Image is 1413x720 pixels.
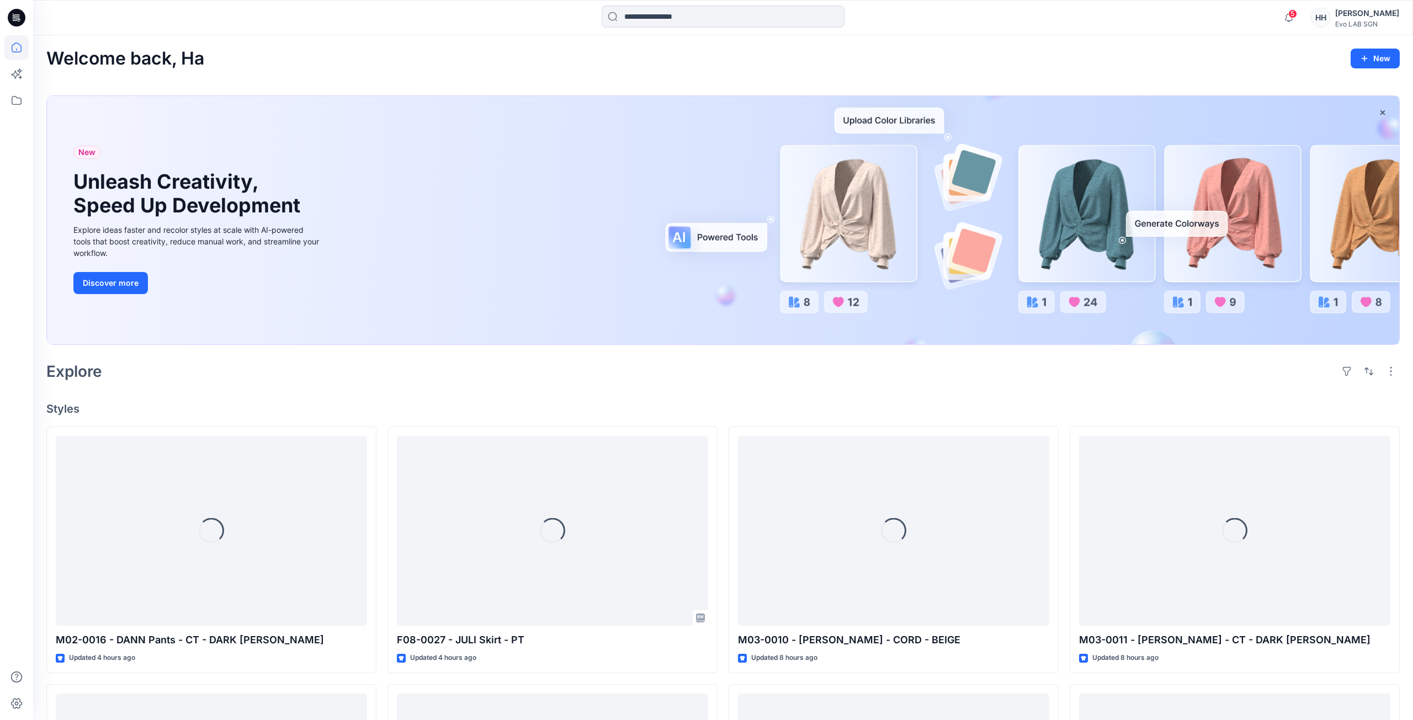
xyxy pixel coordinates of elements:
[1092,652,1159,664] p: Updated 8 hours ago
[751,652,817,664] p: Updated 8 hours ago
[1288,9,1297,18] span: 5
[1351,49,1400,68] button: New
[46,362,102,380] h2: Explore
[73,272,322,294] a: Discover more
[1079,632,1390,648] p: M03-0011 - [PERSON_NAME] - CT - DARK [PERSON_NAME]
[73,272,148,294] button: Discover more
[46,49,204,69] h2: Welcome back, Ha
[56,632,367,648] p: M02-0016 - DANN Pants - CT - DARK [PERSON_NAME]
[78,146,95,159] span: New
[73,224,322,259] div: Explore ideas faster and recolor styles at scale with AI-powered tools that boost creativity, red...
[73,170,305,217] h1: Unleash Creativity, Speed Up Development
[69,652,135,664] p: Updated 4 hours ago
[46,402,1400,415] h4: Styles
[397,632,708,648] p: F08-0027 - JULI Skirt - PT
[1311,8,1331,28] div: HH
[410,652,476,664] p: Updated 4 hours ago
[738,632,1049,648] p: M03-0010 - [PERSON_NAME] - CORD - BEIGE
[1335,7,1399,20] div: [PERSON_NAME]
[1335,20,1399,28] div: Evo LAB SGN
